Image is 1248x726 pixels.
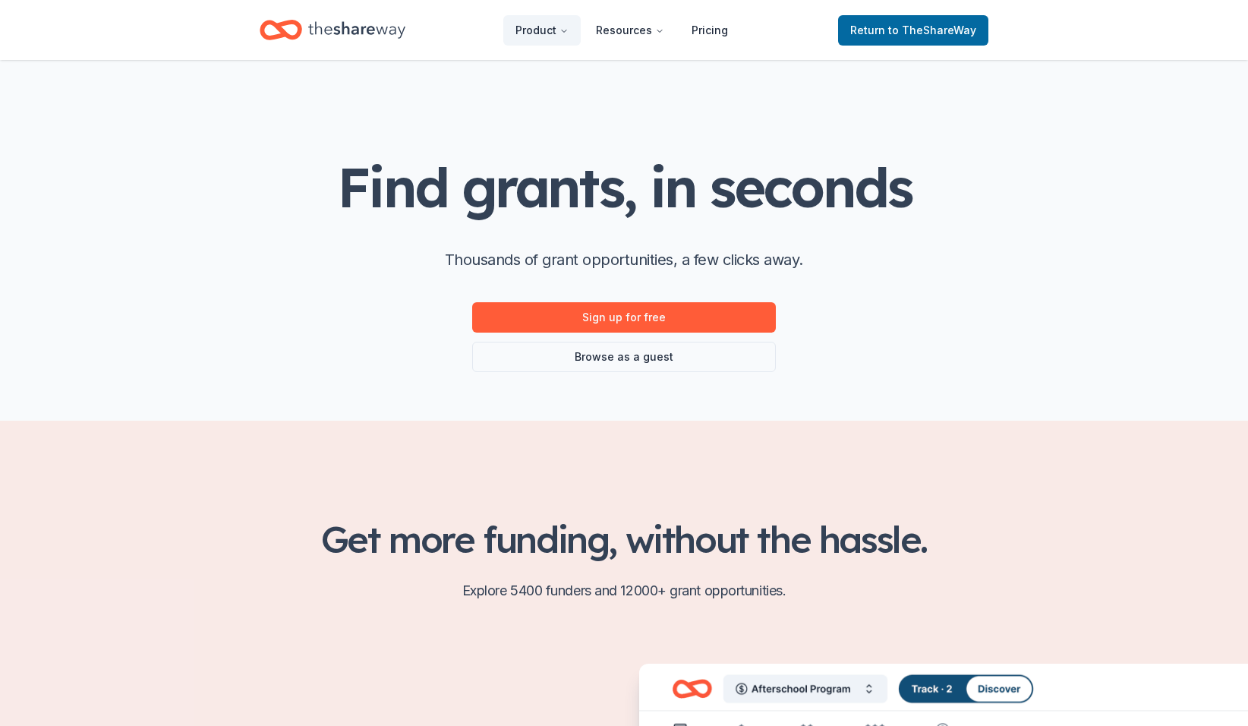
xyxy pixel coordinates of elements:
[260,579,988,603] p: Explore 5400 funders and 12000+ grant opportunities.
[445,248,803,272] p: Thousands of grant opportunities, a few clicks away.
[260,12,405,48] a: Home
[888,24,976,36] span: to TheShareWay
[838,15,988,46] a: Returnto TheShareWay
[850,21,976,39] span: Return
[503,12,740,48] nav: Main
[260,518,988,560] h2: Get more funding, without the hassle.
[472,342,776,372] a: Browse as a guest
[337,157,911,217] h1: Find grants, in seconds
[679,15,740,46] a: Pricing
[472,302,776,333] a: Sign up for free
[584,15,676,46] button: Resources
[503,15,581,46] button: Product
